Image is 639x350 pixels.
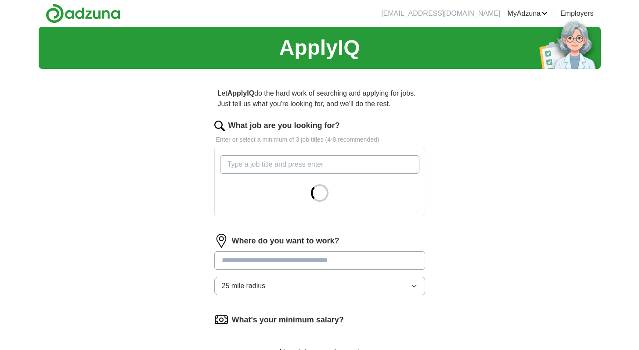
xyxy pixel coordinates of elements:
strong: ApplyIQ [227,89,254,97]
a: MyAdzuna [507,8,548,19]
a: Employers [560,8,594,19]
p: Enter or select a minimum of 3 job titles (4-8 recommended) [214,135,425,144]
span: 25 mile radius [222,281,266,291]
h1: ApplyIQ [279,32,360,64]
img: Adzuna logo [46,4,120,23]
li: [EMAIL_ADDRESS][DOMAIN_NAME] [381,8,500,19]
img: salary.png [214,313,228,327]
img: search.png [214,121,225,131]
label: What's your minimum salary? [232,314,344,326]
button: 25 mile radius [214,277,425,295]
label: Where do you want to work? [232,235,339,247]
input: Type a job title and press enter [220,155,419,174]
img: location.png [214,234,228,248]
p: Let do the hard work of searching and applying for jobs. Just tell us what you're looking for, an... [214,85,425,113]
label: What job are you looking for? [228,120,340,132]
